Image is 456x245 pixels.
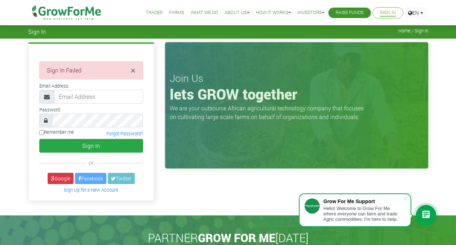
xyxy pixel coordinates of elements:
a: Google [48,173,74,184]
button: Sign In [39,139,143,153]
a: Sign Up for a New Account [64,187,118,193]
a: EN [405,7,426,18]
a: Raise Funds [336,9,364,17]
span: × [131,65,136,76]
a: Trades [146,9,163,17]
a: What We Do [191,9,218,17]
h1: lets GROW together [170,86,424,103]
div: Hello! Welcome to Grow For Me where everyone can farm and trade Agric commodities. I'm here to help. [323,206,403,222]
a: Forgot Password? [106,131,143,136]
label: Password: [39,106,61,113]
label: Email Address: [39,83,70,89]
a: Sign In [380,9,396,17]
h3: Join Us [170,72,424,84]
span: Home / Sign In [398,28,428,34]
a: About Us [225,9,249,17]
div: Grow For Me Support [323,198,403,204]
a: Farms [169,9,184,17]
input: Email Address [54,90,143,104]
a: Investors [297,9,324,17]
a: How it Works [256,9,291,17]
label: Remember me [39,129,74,136]
div: Sign In Failed [39,61,143,79]
button: Close [131,66,136,75]
input: Remember me [39,130,44,135]
h2: PARTNER [DATE] [31,231,425,245]
span: Sign In [28,28,46,35]
p: We are your outsource African agricultural technology company that focuses on cultivating large s... [170,104,368,121]
div: or [39,158,143,167]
